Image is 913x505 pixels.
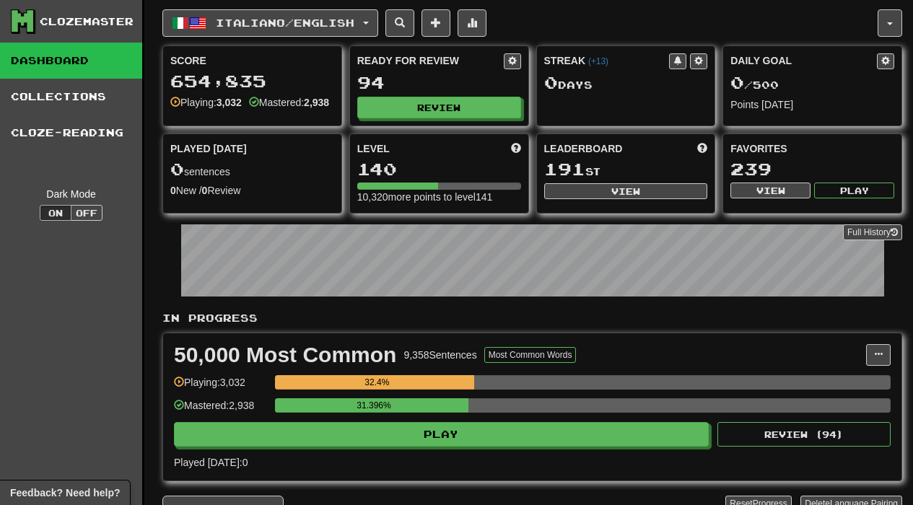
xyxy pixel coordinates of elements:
[730,183,811,198] button: View
[170,53,334,68] div: Score
[403,348,476,362] div: 9,358 Sentences
[357,53,504,68] div: Ready for Review
[544,74,708,92] div: Day s
[357,141,390,156] span: Level
[421,9,450,37] button: Add sentence to collection
[544,72,558,92] span: 0
[588,56,608,66] a: (+13)
[544,183,708,199] button: View
[814,183,894,198] button: Play
[511,141,521,156] span: Score more points to level up
[170,183,334,198] div: New / Review
[544,160,708,179] div: st
[730,97,894,112] div: Points [DATE]
[11,187,131,201] div: Dark Mode
[170,159,184,179] span: 0
[202,185,208,196] strong: 0
[170,95,242,110] div: Playing:
[174,375,268,399] div: Playing: 3,032
[304,97,329,108] strong: 2,938
[385,9,414,37] button: Search sentences
[170,185,176,196] strong: 0
[71,205,102,221] button: Off
[730,79,779,91] span: / 500
[544,141,623,156] span: Leaderboard
[717,422,891,447] button: Review (94)
[10,486,120,500] span: Open feedback widget
[174,457,248,468] span: Played [DATE]: 0
[279,398,468,413] div: 31.396%
[843,224,902,240] a: Full History
[730,160,894,178] div: 239
[170,141,247,156] span: Played [DATE]
[40,14,134,29] div: Clozemaster
[544,53,670,68] div: Streak
[40,205,71,221] button: On
[162,311,902,325] p: In Progress
[697,141,707,156] span: This week in points, UTC
[174,422,709,447] button: Play
[170,72,334,90] div: 654,835
[544,159,585,179] span: 191
[217,97,242,108] strong: 3,032
[216,17,354,29] span: Italiano / English
[357,190,521,204] div: 10,320 more points to level 141
[249,95,329,110] div: Mastered:
[174,344,396,366] div: 50,000 Most Common
[357,97,521,118] button: Review
[357,74,521,92] div: 94
[162,9,378,37] button: Italiano/English
[357,160,521,178] div: 140
[730,141,894,156] div: Favorites
[279,375,474,390] div: 32.4%
[174,398,268,422] div: Mastered: 2,938
[170,160,334,179] div: sentences
[458,9,486,37] button: More stats
[484,347,577,363] button: Most Common Words
[730,72,744,92] span: 0
[730,53,877,69] div: Daily Goal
